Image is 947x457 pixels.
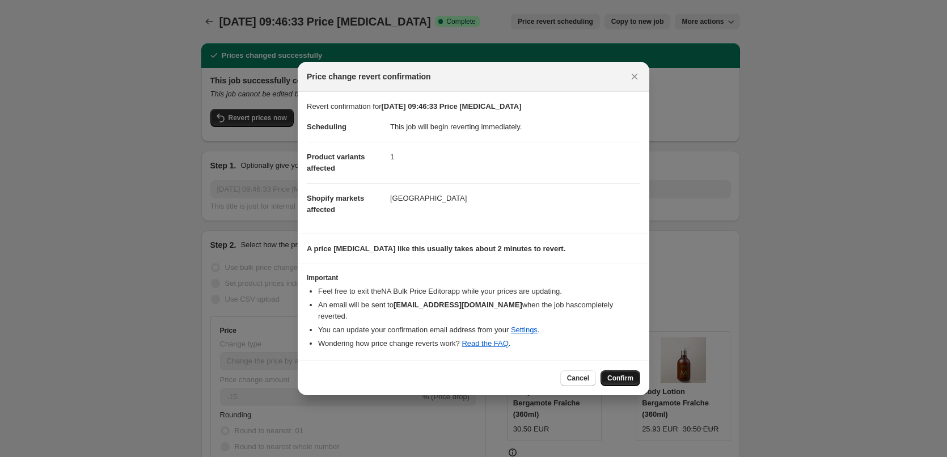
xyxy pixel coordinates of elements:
span: Shopify markets affected [307,194,364,214]
span: Scheduling [307,122,346,131]
button: Confirm [601,370,640,386]
span: Product variants affected [307,153,365,172]
a: Settings [511,325,538,334]
span: Cancel [567,374,589,383]
b: [EMAIL_ADDRESS][DOMAIN_NAME] [394,301,522,309]
dd: This job will begin reverting immediately. [390,112,640,142]
span: Confirm [607,374,633,383]
dd: 1 [390,142,640,172]
button: Cancel [560,370,596,386]
a: Read the FAQ [462,339,508,348]
li: An email will be sent to when the job has completely reverted . [318,299,640,322]
button: Close [627,69,642,84]
h3: Important [307,273,640,282]
b: [DATE] 09:46:33 Price [MEDICAL_DATA] [382,102,522,111]
p: Revert confirmation for [307,101,640,112]
li: You can update your confirmation email address from your . [318,324,640,336]
b: A price [MEDICAL_DATA] like this usually takes about 2 minutes to revert. [307,244,565,253]
dd: [GEOGRAPHIC_DATA] [390,183,640,213]
li: Feel free to exit the NA Bulk Price Editor app while your prices are updating. [318,286,640,297]
span: Price change revert confirmation [307,71,431,82]
li: Wondering how price change reverts work? . [318,338,640,349]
